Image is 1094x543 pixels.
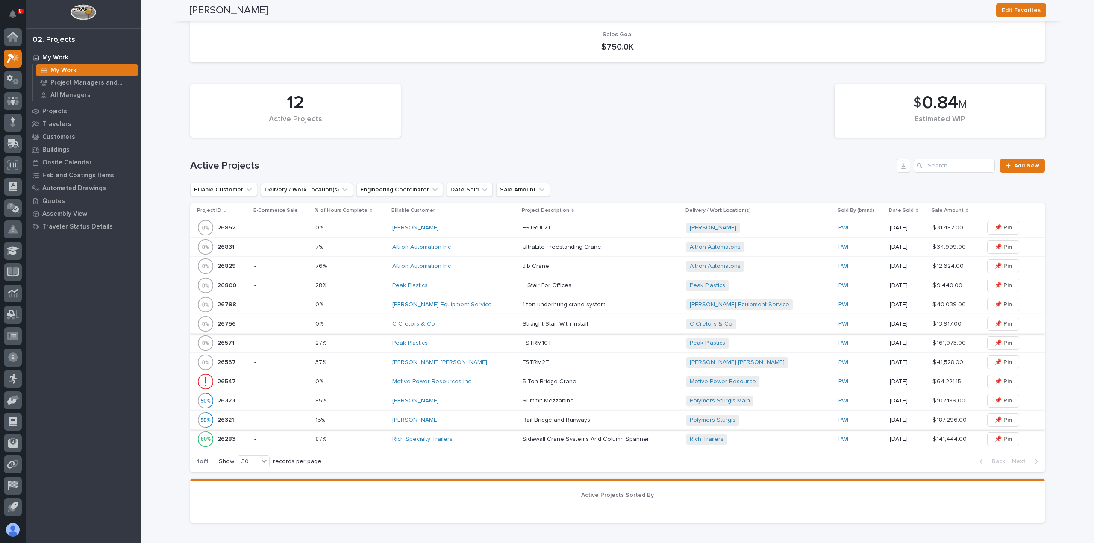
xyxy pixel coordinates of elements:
[392,436,453,443] a: Rich Specialty Trailers
[205,115,386,133] div: Active Projects
[315,338,328,347] p: 27%
[190,411,1045,430] tr: 2632126321 -15%15% [PERSON_NAME] Rail Bridge and RunwaysRail Bridge and Runways Polymers Sturgis ...
[987,355,1019,369] button: 📌 Pin
[922,94,958,112] span: 0.84
[973,458,1009,465] button: Back
[33,89,141,101] a: All Managers
[987,279,1019,292] button: 📌 Pin
[254,378,308,385] p: -
[1012,458,1031,465] span: Next
[838,282,848,289] a: PWI
[392,263,451,270] a: Altron Automation Inc
[994,299,1012,310] span: 📌 Pin
[254,320,308,328] p: -
[932,357,965,366] p: $ 41,528.00
[994,338,1012,348] span: 📌 Pin
[190,238,1045,257] tr: 2683126831 -7%7% Altron Automation Inc UltraLite Freestanding CraneUltraLite Freestanding Crane A...
[26,220,141,233] a: Traveler Status Details
[690,320,732,328] a: C Cretors & Co
[26,51,141,64] a: My Work
[218,223,237,232] p: 26852
[190,295,1045,314] tr: 2679826798 -0%0% [PERSON_NAME] Equipment Service 1 ton underhung crane system1 ton underhung cran...
[33,76,141,88] a: Project Managers and Engineers
[254,436,308,443] p: -
[190,276,1045,295] tr: 2680026800 -28%28% Peak Plastics L Stair For OfficesL Stair For Offices Peak Plastics PWI [DATE]$...
[254,397,308,405] p: -
[392,340,428,347] a: Peak Plastics
[71,4,96,20] img: Workspace Logo
[11,10,22,24] div: Notifications8
[50,91,91,99] p: All Managers
[392,359,487,366] a: [PERSON_NAME] [PERSON_NAME]
[26,143,141,156] a: Buildings
[190,183,257,197] button: Billable Customer
[890,282,926,289] p: [DATE]
[190,451,215,472] p: 1 of 1
[932,299,968,308] p: $ 40,039.00
[987,413,1019,427] button: 📌 Pin
[523,357,551,366] p: FSTRM2T
[33,64,141,76] a: My Work
[218,376,238,385] p: 26547
[838,359,848,366] a: PWI
[932,280,964,289] p: $ 9,440.00
[219,458,234,465] p: Show
[932,415,968,424] p: $ 187,296.00
[890,224,926,232] p: [DATE]
[218,319,238,328] p: 26756
[849,115,1031,133] div: Estimated WIP
[315,223,325,232] p: 0%
[914,159,995,173] input: Search
[392,378,471,385] a: Motive Power Resources Inc
[42,54,68,62] p: My Work
[200,502,1035,513] p: -
[42,172,114,179] p: Fab and Coatings Items
[987,221,1019,235] button: 📌 Pin
[254,417,308,424] p: -
[523,376,578,385] p: 5 Ton Bridge Crane
[690,282,725,289] a: Peak Plastics
[42,210,87,218] p: Assembly View
[838,301,848,308] a: PWI
[218,299,238,308] p: 26798
[4,521,22,539] button: users-avatar
[190,160,893,172] h1: Active Projects
[42,223,113,231] p: Traveler Status Details
[190,353,1045,372] tr: 2656726567 -37%37% [PERSON_NAME] [PERSON_NAME] FSTRM2TFSTRM2T [PERSON_NAME] [PERSON_NAME] PWI [DA...
[391,206,435,215] p: Billable Customer
[690,417,735,424] a: Polymers Sturgis
[254,301,308,308] p: -
[392,397,439,405] a: [PERSON_NAME]
[218,415,236,424] p: 26321
[890,436,926,443] p: [DATE]
[838,436,848,443] a: PWI
[523,434,651,443] p: Sidewall Crane Systems And Column Spanner
[190,391,1045,411] tr: 2632326323 -85%85% [PERSON_NAME] Summit MezzanineSummit Mezzanine Polymers Sturgis Main PWI [DATE...
[838,263,848,270] a: PWI
[932,261,965,270] p: $ 12,624.00
[26,207,141,220] a: Assembly View
[315,280,328,289] p: 28%
[685,206,751,215] p: Delivery / Work Location(s)
[838,378,848,385] a: PWI
[994,396,1012,406] span: 📌 Pin
[42,120,71,128] p: Travelers
[890,397,926,405] p: [DATE]
[890,320,926,328] p: [DATE]
[261,183,353,197] button: Delivery / Work Location(s)
[987,336,1019,350] button: 📌 Pin
[523,415,592,424] p: Rail Bridge and Runways
[1000,159,1045,173] a: Add New
[890,244,926,251] p: [DATE]
[315,376,325,385] p: 0%
[1009,458,1045,465] button: Next
[690,263,741,270] a: Altron Automatons
[392,417,439,424] a: [PERSON_NAME]
[205,92,386,114] div: 12
[523,319,590,328] p: Straight Stair With Install
[273,458,321,465] p: records per page
[838,417,848,424] a: PWI
[987,394,1019,408] button: 📌 Pin
[218,242,236,251] p: 26831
